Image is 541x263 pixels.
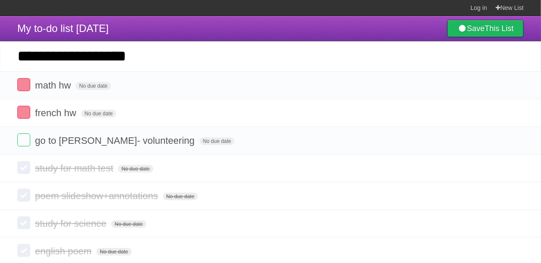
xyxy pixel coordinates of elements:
label: Done [17,78,30,91]
span: math hw [35,80,73,91]
label: Done [17,161,30,174]
span: english poem [35,246,94,257]
span: go to [PERSON_NAME]- volunteering [35,135,197,146]
span: No due date [111,220,146,228]
a: SaveThis List [447,20,524,37]
label: Done [17,106,30,119]
label: Done [17,189,30,202]
span: No due date [96,248,131,256]
span: french hw [35,108,78,118]
span: poem slideshow+annotations [35,190,160,201]
span: No due date [76,82,111,90]
span: study for math test [35,163,115,174]
b: This List [485,24,514,33]
span: No due date [81,110,116,117]
label: Done [17,216,30,229]
label: Done [17,133,30,146]
span: No due date [200,137,235,145]
span: No due date [163,193,198,200]
span: No due date [118,165,153,173]
span: My to-do list [DATE] [17,22,109,34]
span: study for science [35,218,108,229]
label: Done [17,244,30,257]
